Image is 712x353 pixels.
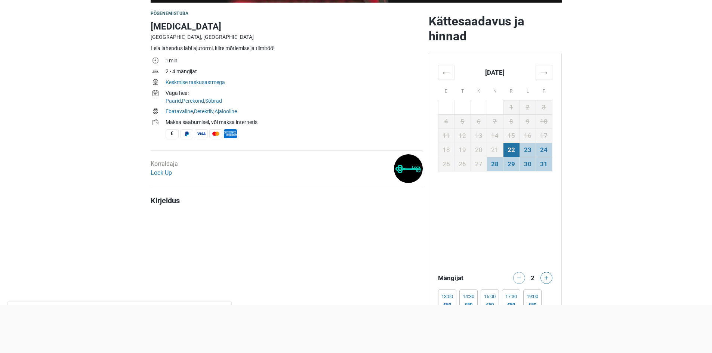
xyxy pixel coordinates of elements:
[151,44,423,52] div: Leia lahendus läbi ajutormi, kiire mõtlemise ja tiimitöö!
[166,89,423,107] td: , ,
[503,80,520,100] th: R
[503,128,520,143] td: 15
[438,80,454,100] th: E
[487,143,503,157] td: 21
[166,79,225,85] a: Keskmise raskusastmega
[166,129,179,138] span: Sularaha
[503,143,520,157] td: 22
[484,302,496,308] div: €50
[454,114,471,128] td: 5
[503,157,520,171] td: 29
[435,272,495,284] div: Mängijat
[151,196,423,205] h4: Kirjeldus
[527,294,538,300] div: 19:00
[454,157,471,171] td: 26
[205,98,222,104] a: Sõbrad
[209,129,222,138] span: MasterCard
[438,157,454,171] td: 25
[438,114,454,128] td: 4
[487,80,503,100] th: N
[151,160,178,177] div: Korraldaja
[224,129,237,138] span: American Express
[215,108,237,114] a: Ajalooline
[471,157,487,171] td: 27
[503,100,520,114] td: 1
[487,114,503,128] td: 7
[503,114,520,128] td: 8
[182,98,204,104] a: Perekond
[471,114,487,128] td: 6
[536,114,552,128] td: 10
[536,128,552,143] td: 17
[454,128,471,143] td: 12
[441,294,453,300] div: 13:00
[463,294,474,300] div: 14:30
[536,157,552,171] td: 31
[166,67,423,78] td: 2 - 4 mängijat
[536,65,552,80] th: →
[429,14,562,44] h2: Kättesaadavus ja hinnad
[536,100,552,114] td: 3
[471,143,487,157] td: 20
[505,302,517,308] div: €50
[166,89,423,97] div: Väga hea:
[471,80,487,100] th: K
[520,100,536,114] td: 2
[520,114,536,128] td: 9
[471,128,487,143] td: 13
[484,294,496,300] div: 16:00
[151,169,172,176] a: Lock Up
[463,302,474,308] div: €50
[195,129,208,138] span: Visa
[394,154,423,183] img: 38af86134b65d0f1l.png
[528,272,537,282] div: 2
[438,128,454,143] td: 11
[166,118,423,126] div: Maksa saabumisel, või maksa internetis
[505,294,517,300] div: 17:30
[151,212,423,316] iframe: Advertisement
[180,129,193,138] span: PayPal
[487,157,503,171] td: 28
[438,65,454,80] th: ←
[151,33,423,41] div: [GEOGRAPHIC_DATA], [GEOGRAPHIC_DATA]
[438,143,454,157] td: 18
[151,20,423,33] h1: [MEDICAL_DATA]
[194,108,213,114] a: Detektiiv
[520,80,536,100] th: L
[166,56,423,67] td: 1 min
[520,157,536,171] td: 30
[168,305,544,351] iframe: Advertisement
[520,143,536,157] td: 23
[151,11,189,16] span: Põgenemistuba
[7,301,232,346] div: See veebileht kasutab enda ja kolmandate osapoolte küpsiseid, et tuua sinuni parim kasutajakogemu...
[520,128,536,143] td: 16
[166,108,193,114] a: Ebatavaline
[536,143,552,157] td: 24
[454,143,471,157] td: 19
[454,80,471,100] th: T
[527,302,538,308] div: €50
[536,80,552,100] th: P
[166,107,423,118] td: , ,
[487,128,503,143] td: 14
[166,98,181,104] a: Paarid
[438,171,552,264] iframe: Advertisement
[441,302,453,308] div: €50
[454,65,536,80] th: [DATE]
